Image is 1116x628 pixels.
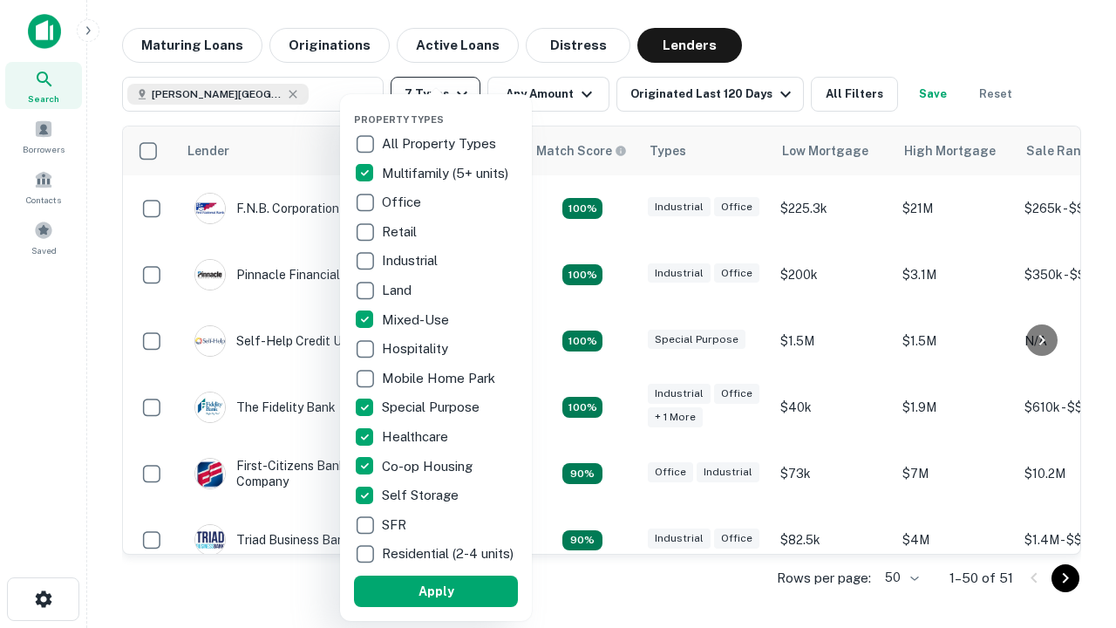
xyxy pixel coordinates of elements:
p: Special Purpose [382,397,483,418]
p: Healthcare [382,427,452,447]
p: Industrial [382,250,441,271]
p: Co-op Housing [382,456,476,477]
p: Mobile Home Park [382,368,499,389]
p: Self Storage [382,485,462,506]
p: Land [382,280,415,301]
span: Property Types [354,114,444,125]
button: Apply [354,576,518,607]
p: Residential (2-4 units) [382,543,517,564]
p: SFR [382,515,410,536]
p: Retail [382,222,420,242]
p: Multifamily (5+ units) [382,163,512,184]
p: All Property Types [382,133,500,154]
iframe: Chat Widget [1029,488,1116,572]
p: Hospitality [382,338,452,359]
p: Office [382,192,425,213]
p: Mixed-Use [382,310,453,331]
